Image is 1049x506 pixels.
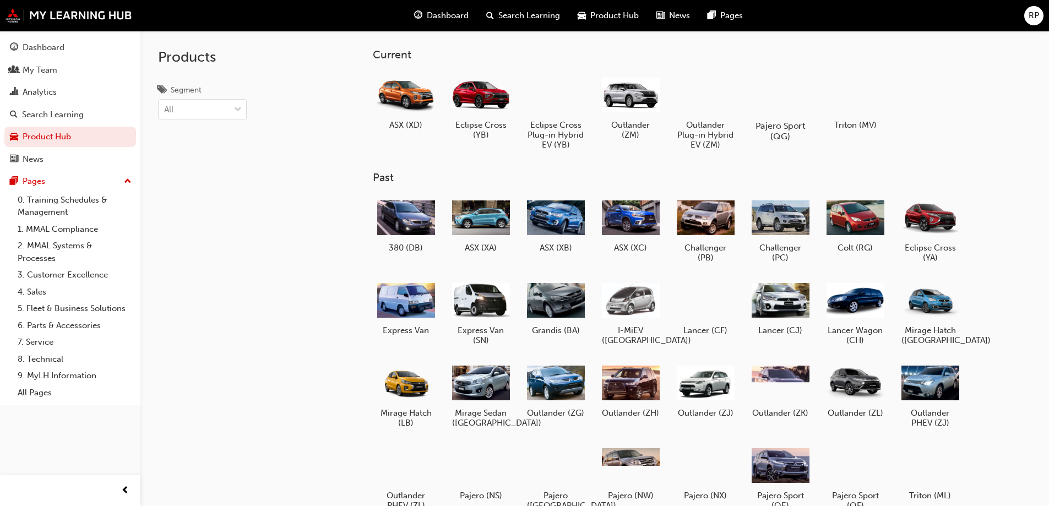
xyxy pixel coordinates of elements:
span: Pages [720,9,743,22]
a: Outlander Plug-in Hybrid EV (ZM) [672,70,738,154]
a: Lancer Wagon (CH) [822,276,888,350]
h3: Current [373,48,998,61]
h5: Triton (MV) [827,120,884,130]
h5: ASX (XD) [377,120,435,130]
span: search-icon [10,110,18,120]
a: My Team [4,60,136,80]
h5: ASX (XA) [452,243,510,253]
h5: Lancer (CJ) [752,325,809,335]
a: 6. Parts & Accessories [13,317,136,334]
a: Express Van (SN) [448,276,514,350]
a: Outlander (ZG) [523,358,589,422]
h5: 380 (DB) [377,243,435,253]
span: pages-icon [10,177,18,187]
a: 0. Training Schedules & Management [13,192,136,221]
a: Grandis (BA) [523,276,589,340]
h5: Outlander (ZJ) [677,408,735,418]
h2: Products [158,48,247,66]
span: car-icon [578,9,586,23]
h5: Pajero (NX) [677,491,735,500]
a: Pajero (NS) [448,441,514,505]
a: 380 (DB) [373,193,439,257]
span: down-icon [234,103,242,117]
div: All [164,104,173,116]
a: Eclipse Cross (YA) [897,193,963,267]
a: Outlander (ZL) [822,358,888,422]
a: Pajero (NW) [597,441,664,505]
span: people-icon [10,66,18,75]
span: car-icon [10,132,18,142]
button: Pages [4,171,136,192]
h3: Past [373,171,998,184]
h5: Express Van (SN) [452,325,510,345]
div: Dashboard [23,41,64,54]
h5: Outlander Plug-in Hybrid EV (ZM) [677,120,735,150]
div: Segment [171,85,202,96]
h5: Pajero (NS) [452,491,510,500]
div: Search Learning [22,108,84,121]
h5: Outlander (ZM) [602,120,660,140]
h5: Eclipse Cross Plug-in Hybrid EV (YB) [527,120,585,150]
span: tags-icon [158,86,166,96]
a: 9. MyLH Information [13,367,136,384]
a: Mirage Hatch ([GEOGRAPHIC_DATA]) [897,276,963,350]
span: up-icon [124,175,132,189]
h5: Outlander PHEV (ZJ) [901,408,959,428]
a: Product Hub [4,127,136,147]
a: Lancer (CJ) [747,276,813,340]
span: Product Hub [590,9,639,22]
a: Outlander (ZK) [747,358,813,422]
span: guage-icon [10,43,18,53]
h5: Challenger (PC) [752,243,809,263]
h5: Pajero Sport (QG) [749,121,811,142]
span: Search Learning [498,9,560,22]
div: Pages [23,175,45,188]
a: 8. Technical [13,351,136,368]
span: search-icon [486,9,494,23]
span: News [669,9,690,22]
a: 2. MMAL Systems & Processes [13,237,136,266]
h5: Pajero (NW) [602,491,660,500]
a: 1. MMAL Compliance [13,221,136,238]
span: guage-icon [414,9,422,23]
a: Eclipse Cross Plug-in Hybrid EV (YB) [523,70,589,154]
span: news-icon [10,155,18,165]
h5: Grandis (BA) [527,325,585,335]
a: Lancer (CF) [672,276,738,340]
h5: ASX (XC) [602,243,660,253]
a: Pajero (NX) [672,441,738,505]
a: guage-iconDashboard [405,4,477,27]
div: My Team [23,64,57,77]
span: news-icon [656,9,665,23]
h5: Mirage Hatch ([GEOGRAPHIC_DATA]) [901,325,959,345]
h5: Challenger (PB) [677,243,735,263]
div: News [23,153,44,166]
a: pages-iconPages [699,4,752,27]
h5: ASX (XB) [527,243,585,253]
span: pages-icon [708,9,716,23]
span: Dashboard [427,9,469,22]
a: I-MiEV ([GEOGRAPHIC_DATA]) [597,276,664,350]
h5: Outlander (ZL) [827,408,884,418]
a: Analytics [4,82,136,102]
a: Colt (RG) [822,193,888,257]
a: ASX (XA) [448,193,514,257]
a: Search Learning [4,105,136,125]
div: Analytics [23,86,57,99]
a: 5. Fleet & Business Solutions [13,300,136,317]
a: All Pages [13,384,136,401]
a: Outlander PHEV (ZJ) [897,358,963,432]
a: Dashboard [4,37,136,58]
h5: Mirage Sedan ([GEOGRAPHIC_DATA]) [452,408,510,428]
a: Eclipse Cross (YB) [448,70,514,144]
a: 3. Customer Excellence [13,266,136,284]
a: news-iconNews [648,4,699,27]
img: mmal [6,8,132,23]
a: 4. Sales [13,284,136,301]
h5: Triton (ML) [901,491,959,500]
span: RP [1029,9,1039,22]
a: Triton (MV) [822,70,888,134]
h5: Outlander (ZH) [602,408,660,418]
